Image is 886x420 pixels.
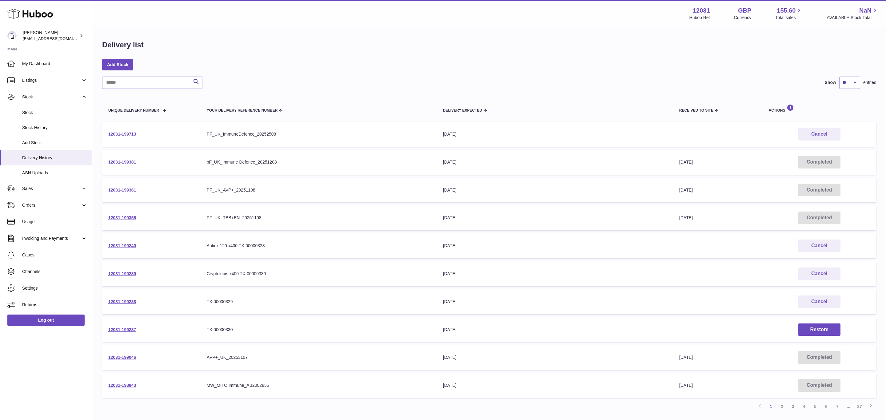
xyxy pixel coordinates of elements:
[798,240,840,252] button: Cancel
[788,401,799,412] a: 3
[443,382,667,388] div: [DATE]
[207,215,431,221] div: PF_UK_TBB+EN_20251108
[22,236,81,241] span: Invoicing and Payments
[443,243,667,249] div: [DATE]
[22,77,81,83] span: Listings
[22,285,87,291] span: Settings
[689,15,710,21] div: Huboo Ref
[108,271,136,276] a: 12031-199239
[859,6,872,15] span: NaN
[443,159,667,165] div: [DATE]
[22,94,81,100] span: Stock
[679,215,693,220] span: [DATE]
[102,59,133,70] a: Add Stock
[207,187,431,193] div: PF_UK_AVP+_20251108
[108,132,136,137] a: 12031-199713
[23,30,78,42] div: [PERSON_NAME]
[102,40,144,50] h1: Delivery list
[207,355,431,360] div: APP+_UK_20253107
[863,80,876,85] span: entries
[22,202,81,208] span: Orders
[443,327,667,333] div: [DATE]
[679,383,693,388] span: [DATE]
[693,6,710,15] strong: 12031
[22,186,81,192] span: Sales
[22,155,87,161] span: Delivery History
[827,6,879,21] a: NaN AVAILABLE Stock Total
[207,109,278,113] span: Your Delivery Reference Number
[443,299,667,305] div: [DATE]
[108,109,159,113] span: Unique Delivery Number
[443,187,667,193] div: [DATE]
[207,299,431,305] div: TX-00000329
[22,219,87,225] span: Usage
[777,6,796,15] span: 155.60
[7,315,85,326] a: Log out
[108,215,136,220] a: 12031-199356
[810,401,821,412] a: 5
[798,267,840,280] button: Cancel
[832,401,843,412] a: 7
[207,327,431,333] div: TX-00000330
[22,302,87,308] span: Returns
[207,382,431,388] div: MW_MITO Immune_AB2002855
[207,131,431,137] div: PF_UK_ImmuneDefence_20252508
[768,104,870,113] div: Actions
[679,109,713,113] span: Received to Site
[108,327,136,332] a: 12031-199237
[207,271,431,277] div: Cryptolepis x400 TX-00000330
[443,131,667,137] div: [DATE]
[207,243,431,249] div: Antiox 120 x400 TX-00000328
[843,401,854,412] span: ...
[22,140,87,146] span: Add Stock
[679,355,693,360] span: [DATE]
[207,159,431,165] div: pF_UK_Immune Defence_20251208
[108,188,136,192] a: 12031-199361
[443,355,667,360] div: [DATE]
[22,61,87,67] span: My Dashboard
[798,323,840,336] button: Restore
[775,15,803,21] span: Total sales
[7,31,17,40] img: internalAdmin-12031@internal.huboo.com
[679,160,693,164] span: [DATE]
[765,401,776,412] a: 1
[108,383,136,388] a: 12031-198843
[798,128,840,141] button: Cancel
[443,215,667,221] div: [DATE]
[799,401,810,412] a: 4
[108,299,136,304] a: 12031-199238
[821,401,832,412] a: 6
[679,188,693,192] span: [DATE]
[776,401,788,412] a: 2
[108,355,136,360] a: 12031-199046
[738,6,751,15] strong: GBP
[798,295,840,308] button: Cancel
[22,252,87,258] span: Cases
[854,401,865,412] a: 27
[22,269,87,275] span: Channels
[23,36,90,41] span: [EMAIL_ADDRESS][DOMAIN_NAME]
[22,110,87,116] span: Stock
[22,170,87,176] span: ASN Uploads
[734,15,752,21] div: Currency
[108,243,136,248] a: 12031-199240
[22,125,87,131] span: Stock History
[775,6,803,21] a: 155.60 Total sales
[443,109,482,113] span: Delivery Expected
[825,80,836,85] label: Show
[827,15,879,21] span: AVAILABLE Stock Total
[108,160,136,164] a: 12031-199381
[443,271,667,277] div: [DATE]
